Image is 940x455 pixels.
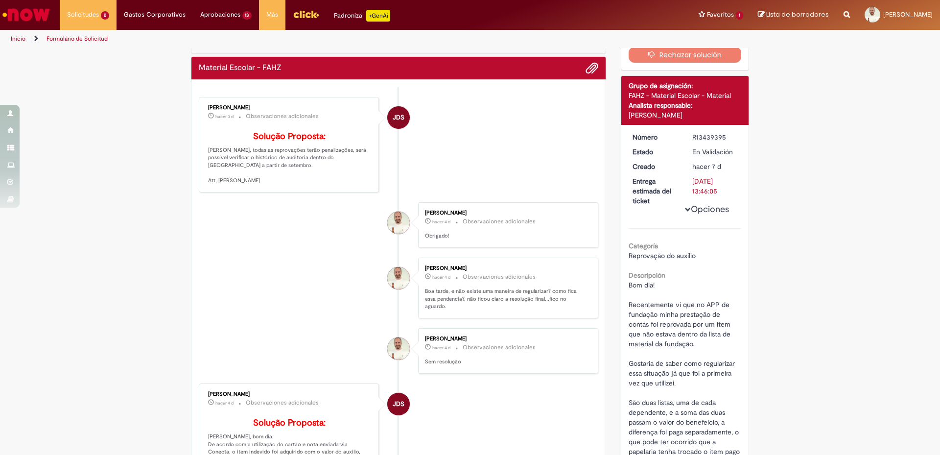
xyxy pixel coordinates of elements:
b: Descripción [629,271,665,280]
b: Solução Proposta: [253,417,326,429]
small: Observaciones adicionales [246,112,319,120]
a: Formulário de Solicitud [47,35,108,43]
button: Rechazar solución [629,47,742,63]
span: Reprovação do auxílio [629,251,696,260]
img: click_logo_yellow_360x200.png [293,7,319,22]
div: Jessica Da Silva Santos [387,393,410,415]
div: En Validación [692,147,738,157]
div: [PERSON_NAME] [425,210,588,216]
ul: Rutas de acceso a la página [7,30,619,48]
span: 1 [736,11,743,20]
div: [PERSON_NAME] [208,391,371,397]
div: Analista responsable: [629,100,742,110]
time: 25/08/2025 09:06:25 [215,400,234,406]
div: Rafael Do Nascimento [387,267,410,289]
div: [PERSON_NAME] [425,265,588,271]
small: Observaciones adicionales [463,343,536,352]
span: 2 [101,11,109,20]
span: Gastos Corporativos [124,10,186,20]
span: hacer 3 d [215,114,234,120]
span: JDS [393,392,404,416]
span: Favoritos [707,10,734,20]
span: JDS [393,106,404,129]
p: +GenAi [366,10,390,22]
time: 25/08/2025 16:32:23 [432,274,450,280]
p: Obrigado! [425,232,588,240]
span: Más [266,10,278,20]
div: Jessica Da Silva Santos [387,106,410,129]
div: Rafael Do Nascimento [387,212,410,234]
span: [PERSON_NAME] [883,10,933,19]
span: hacer 7 d [692,162,721,171]
div: Rafael Do Nascimento [387,337,410,360]
div: R13439395 [692,132,738,142]
div: [PERSON_NAME] [629,110,742,120]
a: Lista de borradores [758,10,829,20]
time: 25/08/2025 16:30:57 [432,345,450,351]
span: Aprobaciones [200,10,240,20]
p: Sem resolução [425,358,588,366]
b: Categoría [629,241,658,250]
h2: Material Escolar - FAHZ Historial de tickets [199,64,282,72]
p: Boa tarde, e não existe uma maneira de regularizar? como fica essa pendencia?, não ficou claro a ... [425,287,588,311]
button: Agregar archivos adjuntos [586,62,598,74]
time: 25/08/2025 16:32:32 [432,219,450,225]
div: Grupo de asignación: [629,81,742,91]
dt: Estado [625,147,685,157]
span: hacer 4 d [215,400,234,406]
div: [PERSON_NAME] [208,105,371,111]
span: 13 [242,11,252,20]
span: hacer 4 d [432,274,450,280]
small: Observaciones adicionales [463,217,536,226]
div: 22/08/2025 11:21:26 [692,162,738,171]
p: [PERSON_NAME], todas as reprovações terão penalizações, será possível verificar o histórico de au... [208,132,371,185]
img: ServiceNow [1,5,51,24]
b: Solução Proposta: [253,131,326,142]
small: Observaciones adicionales [246,399,319,407]
span: Lista de borradores [766,10,829,19]
small: Observaciones adicionales [463,273,536,281]
a: Inicio [11,35,25,43]
span: hacer 4 d [432,219,450,225]
time: 22/08/2025 11:21:26 [692,162,721,171]
dt: Creado [625,162,685,171]
div: [PERSON_NAME] [425,336,588,342]
dt: Número [625,132,685,142]
span: hacer 4 d [432,345,450,351]
div: Padroniza [334,10,390,22]
dt: Entrega estimada del ticket [625,176,685,206]
div: FAHZ - Material Escolar - Material [629,91,742,100]
span: Solicitudes [67,10,99,20]
div: [DATE] 13:46:05 [692,176,738,196]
